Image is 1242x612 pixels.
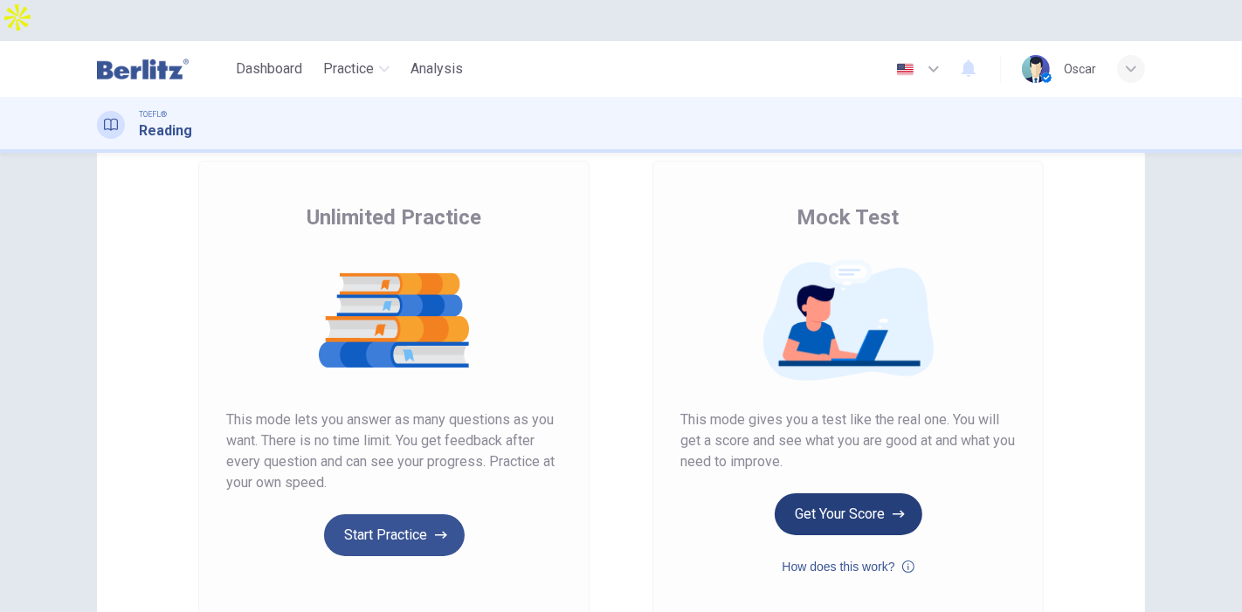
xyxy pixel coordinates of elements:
[236,58,302,79] span: Dashboard
[139,120,192,141] h1: Reading
[1022,55,1050,83] img: Profile picture
[226,409,562,493] span: This mode lets you answer as many questions as you want. There is no time limit. You get feedback...
[797,203,900,231] span: Mock Test
[782,556,914,577] button: How does this work?
[324,514,465,556] button: Start Practice
[680,409,1016,472] span: This mode gives you a test like the real one. You will get a score and see what you are good at a...
[1064,58,1096,79] div: Oscar
[316,53,397,85] button: Practice
[411,58,463,79] span: Analysis
[139,108,167,120] span: TOEFL®
[894,63,916,76] img: en
[404,53,470,85] button: Analysis
[323,58,374,79] span: Practice
[307,203,481,231] span: Unlimited Practice
[97,52,229,86] a: Berlitz Latam logo
[229,53,309,85] button: Dashboard
[97,52,189,86] img: Berlitz Latam logo
[775,493,922,535] button: Get Your Score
